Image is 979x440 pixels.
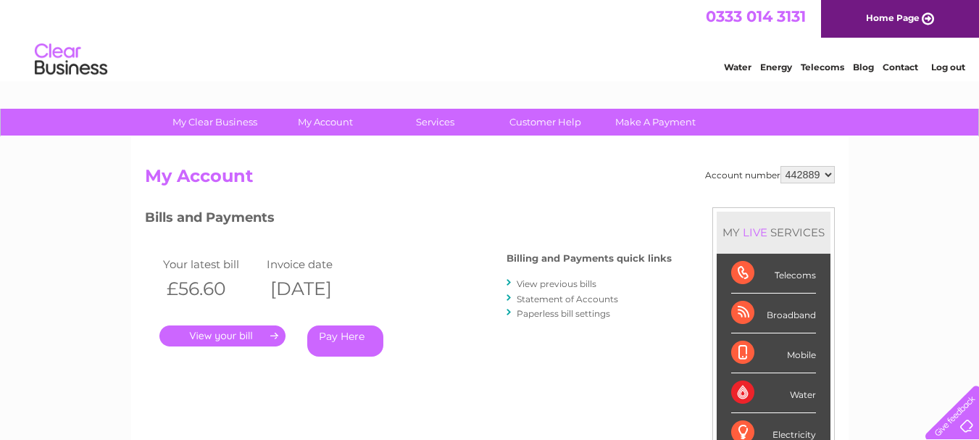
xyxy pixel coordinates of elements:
div: Mobile [731,333,816,373]
div: Broadband [731,294,816,333]
div: Account number [705,166,835,183]
div: Telecoms [731,254,816,294]
td: Invoice date [263,254,367,274]
a: View previous bills [517,278,596,289]
div: MY SERVICES [717,212,830,253]
a: My Account [265,109,385,136]
a: Statement of Accounts [517,294,618,304]
a: Paperless bill settings [517,308,610,319]
a: Make A Payment [596,109,715,136]
h4: Billing and Payments quick links [507,253,672,264]
a: Services [375,109,495,136]
h3: Bills and Payments [145,207,672,233]
a: Telecoms [801,62,844,72]
a: My Clear Business [155,109,275,136]
a: . [159,325,286,346]
a: 0333 014 3131 [706,7,806,25]
div: LIVE [740,225,770,239]
a: Contact [883,62,918,72]
h2: My Account [145,166,835,194]
a: Blog [853,62,874,72]
img: logo.png [34,38,108,82]
th: £56.60 [159,274,264,304]
a: Water [724,62,751,72]
a: Log out [931,62,965,72]
a: Customer Help [486,109,605,136]
th: [DATE] [263,274,367,304]
td: Your latest bill [159,254,264,274]
a: Energy [760,62,792,72]
div: Clear Business is a trading name of Verastar Limited (registered in [GEOGRAPHIC_DATA] No. 3667643... [148,8,833,70]
a: Pay Here [307,325,383,357]
div: Water [731,373,816,413]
